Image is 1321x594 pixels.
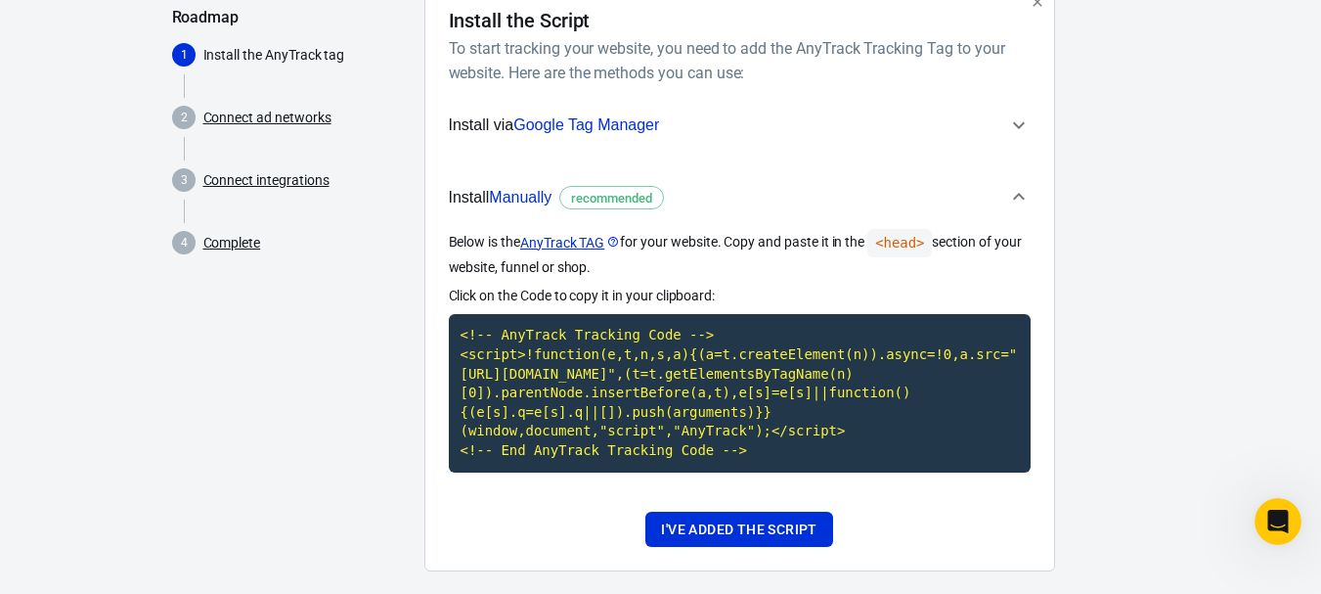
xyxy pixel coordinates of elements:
[180,236,187,250] text: 4
[180,48,187,62] text: 1
[180,173,187,187] text: 3
[172,8,409,27] h5: Roadmap
[645,512,832,548] button: I've added the script
[449,229,1031,278] p: Below is the for your website. Copy and paste it in the section of your website, funnel or shop.
[449,185,665,210] span: Install
[449,101,1031,150] button: Install viaGoogle Tag Manager
[449,165,1031,230] button: InstallManuallyrecommended
[203,233,261,253] a: Complete
[449,314,1031,472] code: Click to copy
[449,113,660,138] span: Install via
[449,286,1031,306] p: Click on the Code to copy it in your clipboard:
[520,233,620,253] a: AnyTrack TAG
[489,189,551,206] span: Manually
[203,170,330,191] a: Connect integrations
[513,116,659,133] span: Google Tag Manager
[203,45,409,66] p: Install the AnyTrack tag
[449,36,1023,85] h6: To start tracking your website, you need to add the AnyTrack Tracking Tag to your website. Here a...
[867,229,932,257] code: <head>
[564,189,659,208] span: recommended
[180,111,187,124] text: 2
[449,9,591,32] h4: Install the Script
[1255,498,1301,545] iframe: Intercom live chat
[203,108,331,128] a: Connect ad networks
